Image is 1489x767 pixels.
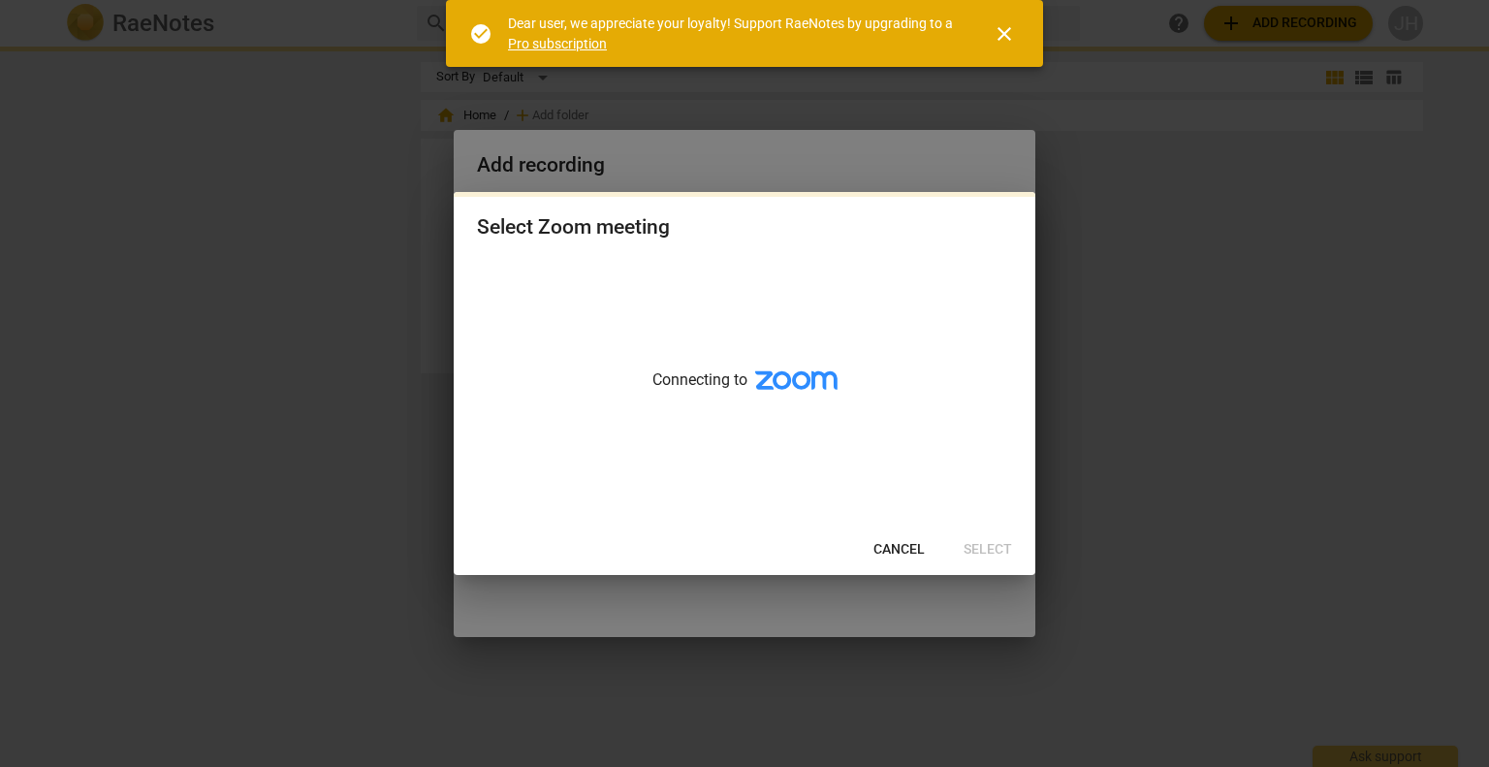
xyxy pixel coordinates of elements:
a: Pro subscription [508,36,607,51]
span: check_circle [469,22,492,46]
div: Dear user, we appreciate your loyalty! Support RaeNotes by upgrading to a [508,14,958,53]
div: Select Zoom meeting [477,215,670,240]
span: close [993,22,1016,46]
span: Cancel [873,540,925,559]
button: Cancel [858,532,940,567]
button: Close [981,11,1028,57]
div: Connecting to [454,259,1035,525]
